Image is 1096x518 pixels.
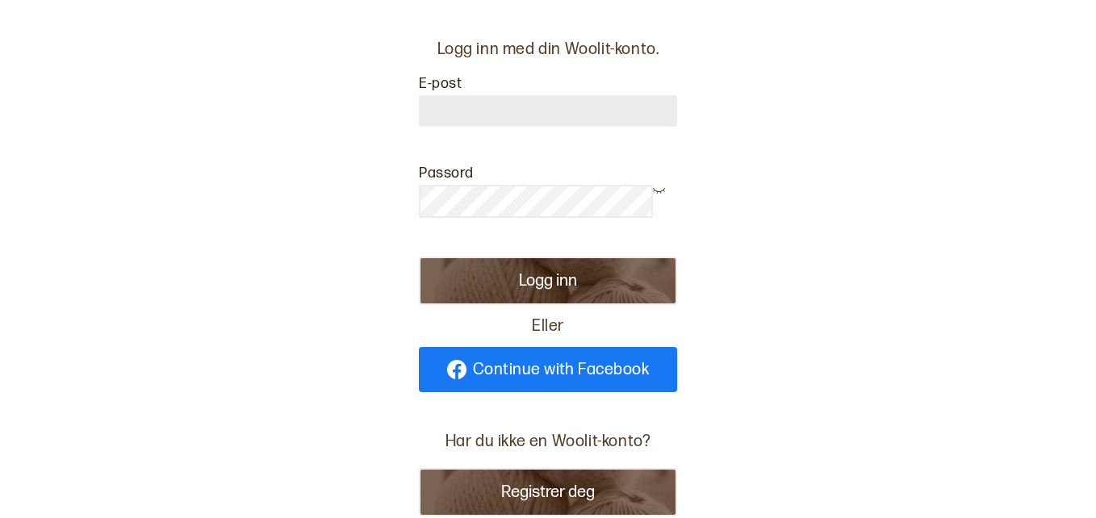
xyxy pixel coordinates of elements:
[439,424,658,458] p: Har du ikke en Woolit-konto?
[419,75,462,92] label: E-post
[419,347,676,392] a: Continue with Facebook
[525,311,570,341] span: Eller
[419,257,676,305] button: Logg inn
[419,39,676,60] p: Logg inn med din Woolit-konto.
[473,361,650,378] span: Continue with Facebook
[419,468,676,516] button: Registrer deg
[419,165,473,182] label: Passord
